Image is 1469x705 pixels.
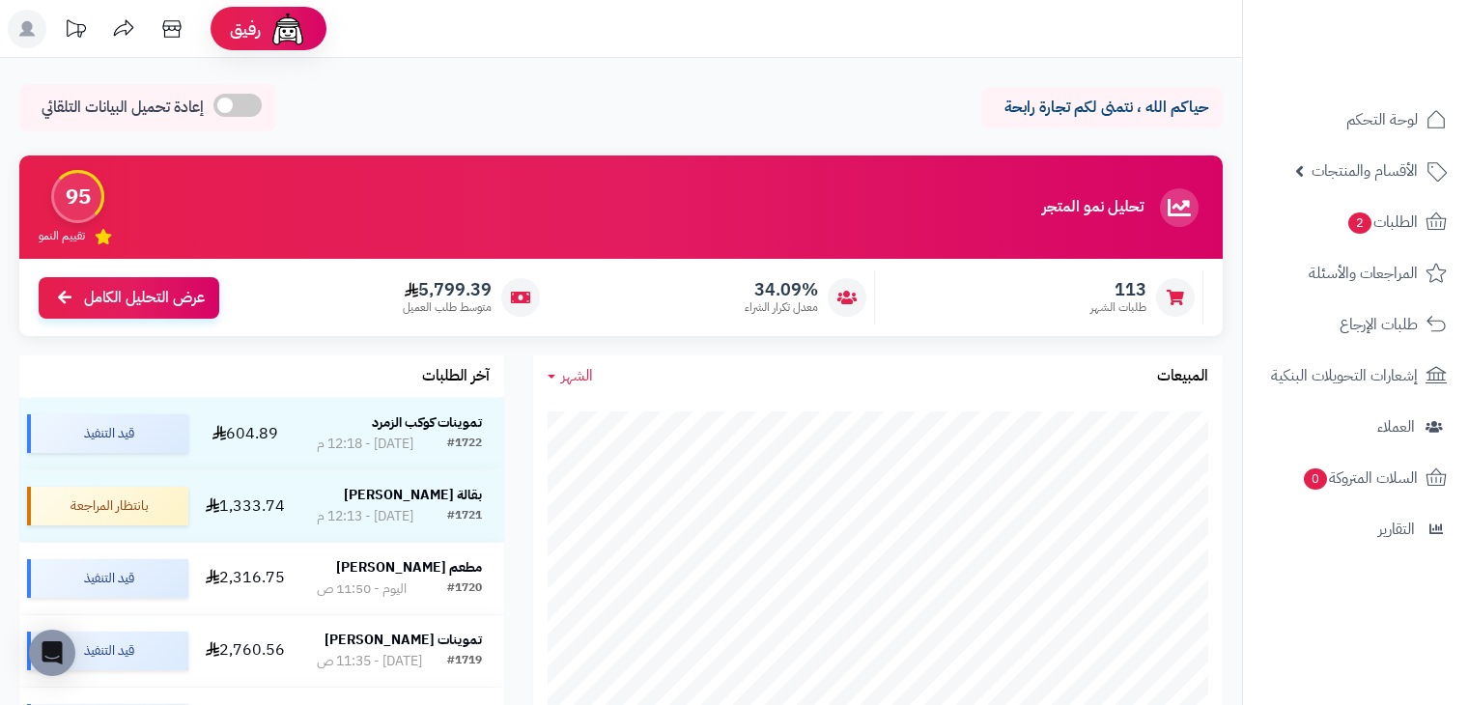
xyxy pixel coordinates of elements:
span: إشعارات التحويلات البنكية [1271,362,1418,389]
a: التقارير [1255,506,1457,552]
span: 2 [1347,211,1372,235]
span: الطلبات [1346,209,1418,236]
td: 2,316.75 [196,543,295,614]
div: قيد التنفيذ [27,632,188,670]
a: تحديثات المنصة [51,10,99,53]
span: المراجعات والأسئلة [1309,260,1418,287]
img: logo-2.png [1338,14,1451,55]
div: بانتظار المراجعة [27,487,188,525]
span: 113 [1090,279,1146,300]
span: متوسط طلب العميل [403,299,492,316]
span: رفيق [230,17,261,41]
a: الطلبات2 [1255,199,1457,245]
span: 5,799.39 [403,279,492,300]
strong: بقالة [PERSON_NAME] [344,485,482,505]
span: السلات المتروكة [1302,465,1418,492]
a: السلات المتروكة0 [1255,455,1457,501]
a: لوحة التحكم [1255,97,1457,143]
span: الشهر [561,364,593,387]
span: الأقسام والمنتجات [1312,157,1418,184]
div: #1722 [447,435,482,454]
a: المراجعات والأسئلة [1255,250,1457,296]
td: 604.89 [196,398,295,469]
td: 1,333.74 [196,470,295,542]
span: طلبات الشهر [1090,299,1146,316]
strong: مطعم [PERSON_NAME] [336,557,482,578]
a: الشهر [548,365,593,387]
span: تقييم النمو [39,228,85,244]
a: عرض التحليل الكامل [39,277,219,319]
span: العملاء [1377,413,1415,440]
span: معدل تكرار الشراء [745,299,818,316]
h3: تحليل نمو المتجر [1042,199,1144,216]
strong: تموينات [PERSON_NAME] [325,630,482,650]
div: [DATE] - 12:13 م [317,507,413,526]
span: 0 [1303,467,1328,491]
div: #1721 [447,507,482,526]
span: إعادة تحميل البيانات التلقائي [42,97,204,119]
div: [DATE] - 12:18 م [317,435,413,454]
a: طلبات الإرجاع [1255,301,1457,348]
h3: المبيعات [1157,368,1208,385]
img: ai-face.png [268,10,307,48]
a: إشعارات التحويلات البنكية [1255,352,1457,399]
strong: تموينات كوكب الزمرد [372,412,482,433]
p: حياكم الله ، نتمنى لكم تجارة رابحة [996,97,1208,119]
div: #1719 [447,652,482,671]
span: لوحة التحكم [1346,106,1418,133]
a: العملاء [1255,404,1457,450]
div: Open Intercom Messenger [29,630,75,676]
div: قيد التنفيذ [27,559,188,598]
h3: آخر الطلبات [422,368,490,385]
div: [DATE] - 11:35 ص [317,652,422,671]
div: #1720 [447,579,482,599]
span: 34.09% [745,279,818,300]
span: طلبات الإرجاع [1340,311,1418,338]
div: اليوم - 11:50 ص [317,579,407,599]
td: 2,760.56 [196,615,295,687]
span: التقارير [1378,516,1415,543]
span: عرض التحليل الكامل [84,287,205,309]
div: قيد التنفيذ [27,414,188,453]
